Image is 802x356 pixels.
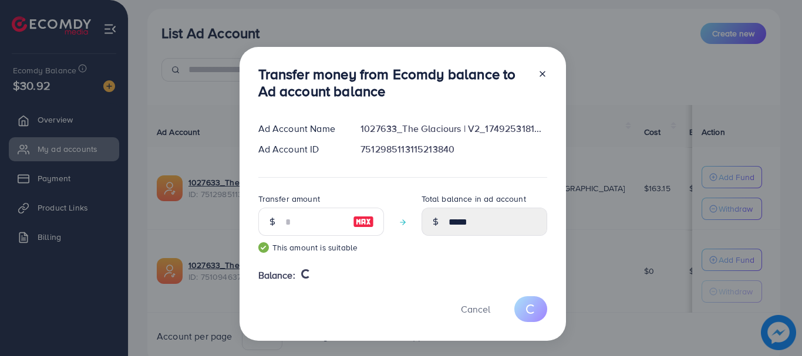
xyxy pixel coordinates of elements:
span: Balance: [258,269,295,282]
small: This amount is suitable [258,242,384,253]
div: 1027633_The Glaciours | V2_1749253181585 [351,122,556,135]
label: Transfer amount [258,193,320,205]
span: Cancel [461,303,490,316]
div: Ad Account Name [249,122,352,135]
div: Ad Account ID [249,143,352,156]
label: Total balance in ad account [422,193,526,205]
img: image [353,215,374,229]
h3: Transfer money from Ecomdy balance to Ad account balance [258,66,528,100]
button: Cancel [446,296,505,321]
div: 7512985113115213840 [351,143,556,156]
img: guide [258,242,269,253]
